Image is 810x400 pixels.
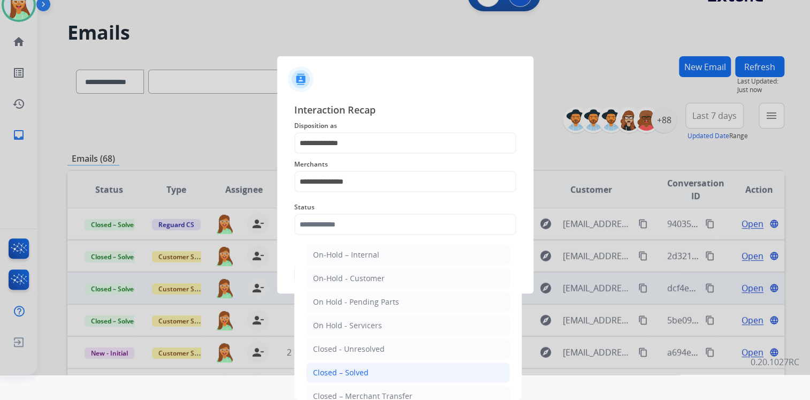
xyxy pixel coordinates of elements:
div: On-Hold - Customer [313,273,385,284]
div: Closed – Solved [313,367,369,378]
span: Merchants [294,158,516,171]
div: On-Hold – Internal [313,250,379,260]
div: On Hold - Pending Parts [313,297,399,307]
span: Disposition as [294,119,516,132]
div: On Hold - Servicers [313,320,382,331]
span: Interaction Recap [294,102,516,119]
img: contactIcon [288,66,314,92]
div: Closed - Unresolved [313,344,385,354]
span: Status [294,201,516,214]
p: 0.20.1027RC [751,356,799,368]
